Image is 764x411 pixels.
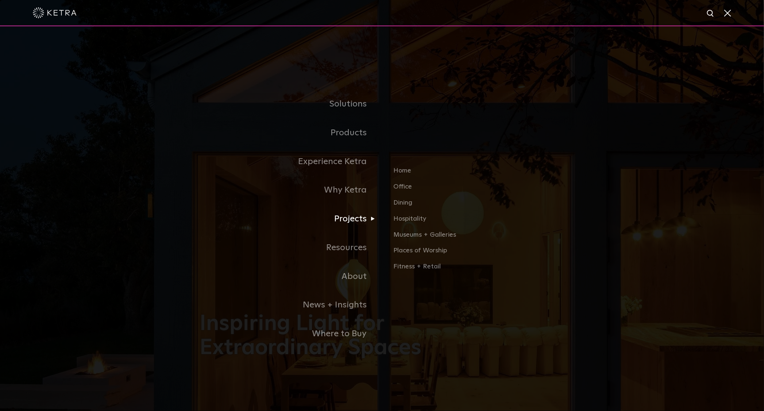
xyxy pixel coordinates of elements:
div: Navigation Menu [200,90,564,348]
a: Solutions [200,90,382,119]
a: News + Insights [200,291,382,319]
a: Fitness + Retail [394,261,564,272]
img: ketra-logo-2019-white [33,7,77,18]
a: About [200,262,382,291]
img: search icon [706,9,715,18]
a: Dining [394,198,564,214]
a: Where to Buy [200,319,382,348]
a: Home [394,166,564,182]
a: Hospitality [394,214,564,230]
a: Office [394,182,564,198]
a: Why Ketra [200,176,382,205]
a: Products [200,119,382,147]
a: Museums + Galleries [394,230,564,246]
a: Places of Worship [394,246,564,262]
a: Experience Ketra [200,147,382,176]
a: Resources [200,233,382,262]
a: Projects [200,205,382,233]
